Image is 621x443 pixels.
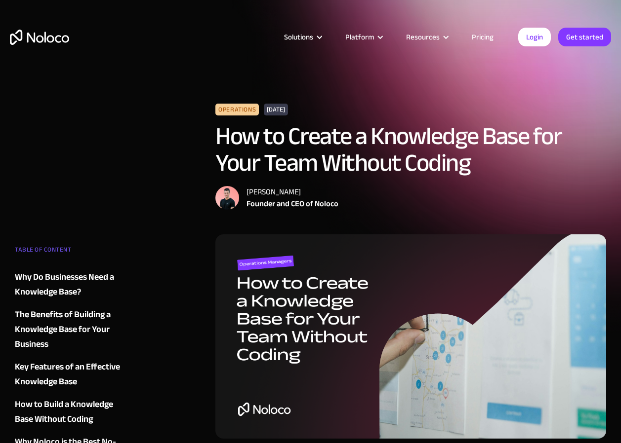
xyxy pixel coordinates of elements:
[15,360,131,389] a: Key Features of an Effective Knowledge Base
[215,234,606,439] img: How to Create a Knowledge Base for Your Team Without Coding
[15,397,131,427] a: How to Build a Knowledge Base Without Coding
[215,104,259,115] div: Operations
[345,31,374,43] div: Platform
[406,31,440,43] div: Resources
[558,28,611,46] a: Get started
[272,31,333,43] div: Solutions
[15,242,131,262] div: TABLE OF CONTENT
[247,186,338,198] div: [PERSON_NAME]
[247,198,338,210] div: Founder and CEO of Noloco
[264,104,288,115] div: [DATE]
[15,307,131,352] a: The Benefits of Building a Knowledge Base for Your Business
[284,31,313,43] div: Solutions
[10,30,69,45] a: home
[333,31,394,43] div: Platform
[394,31,459,43] div: Resources
[459,31,506,43] a: Pricing
[215,123,606,176] h1: How to Create a Knowledge Base for Your Team Without Coding
[15,270,131,299] a: Why Do Businesses Need a Knowledge Base?
[518,28,551,46] a: Login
